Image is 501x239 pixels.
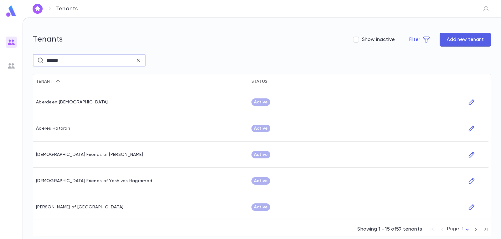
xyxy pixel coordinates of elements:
[5,5,18,17] img: logo
[251,205,271,210] span: Active
[251,152,271,157] span: Active
[402,33,437,47] button: Filter
[447,227,463,232] span: Page: 1
[53,77,63,87] button: Sort
[251,74,268,89] div: Status
[357,226,422,232] p: Showing 1 - 15 of 59 tenants
[56,5,78,12] p: Tenants
[248,74,464,89] div: Status
[33,35,63,44] h5: Tenants
[36,74,53,89] div: Tenant
[251,126,271,131] span: Active
[36,178,152,183] div: American Friends of Yeshivas Hagramad
[36,126,70,131] div: Aderes Hatorah
[251,100,271,105] span: Active
[267,77,277,87] button: Sort
[33,74,248,89] div: Tenant
[36,205,124,210] div: Bais Yaakov of Boston
[362,37,395,43] span: Show inactive
[8,38,15,46] img: users_gradient.817b64062b48db29b58f0b5e96d8b67b.svg
[447,224,471,234] div: Page: 1
[440,33,491,47] button: Add new tenant
[251,178,271,183] span: Active
[8,62,15,70] img: users_grey.add6a7b1bacd1fe57131ad36919bb8de.svg
[36,152,143,157] div: American Friends of Daas Aharon
[36,100,108,105] div: Aberdeen Torah
[34,6,41,11] img: home_white.a664292cf8c1dea59945f0da9f25487c.svg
